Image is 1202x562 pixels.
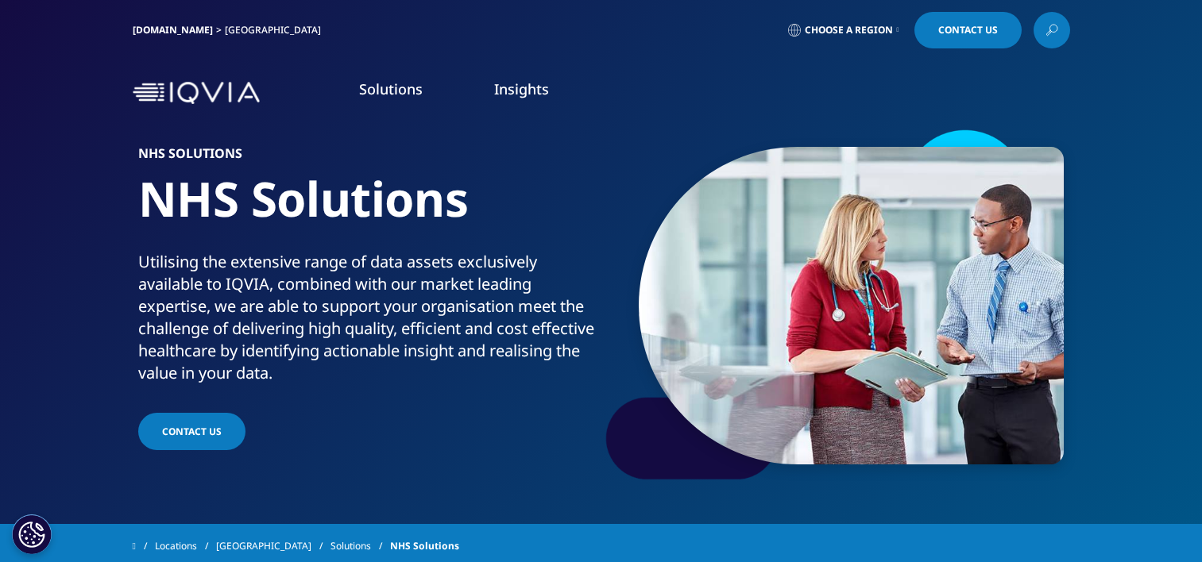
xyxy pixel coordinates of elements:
h1: NHS Solutions [138,169,595,251]
span: NHS Solutions [390,532,459,560]
a: Contact Us [914,12,1022,48]
span: Contact Us [162,425,222,438]
a: Contact Us [138,413,245,450]
a: Locations [155,532,216,560]
div: [GEOGRAPHIC_DATA] [225,24,327,37]
a: [GEOGRAPHIC_DATA] [216,532,330,560]
h6: NHS Solutions [138,147,595,169]
img: IQVIA Healthcare Information Technology and Pharma Clinical Research Company [133,82,260,105]
a: Solutions [359,79,423,98]
div: Utilising the extensive range of data assets exclusively available to IQVIA, combined with our ma... [138,251,595,384]
span: Contact Us [938,25,998,35]
a: Insights [494,79,549,98]
button: Cookie Settings [12,514,52,554]
a: Solutions [330,532,390,560]
nav: Primary [266,56,1070,130]
a: [DOMAIN_NAME] [133,23,213,37]
span: Choose a Region [805,24,893,37]
img: 387_custom-photo_nhs-doctor-discussing-information-with-colleague_600.jpg [639,147,1064,464]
